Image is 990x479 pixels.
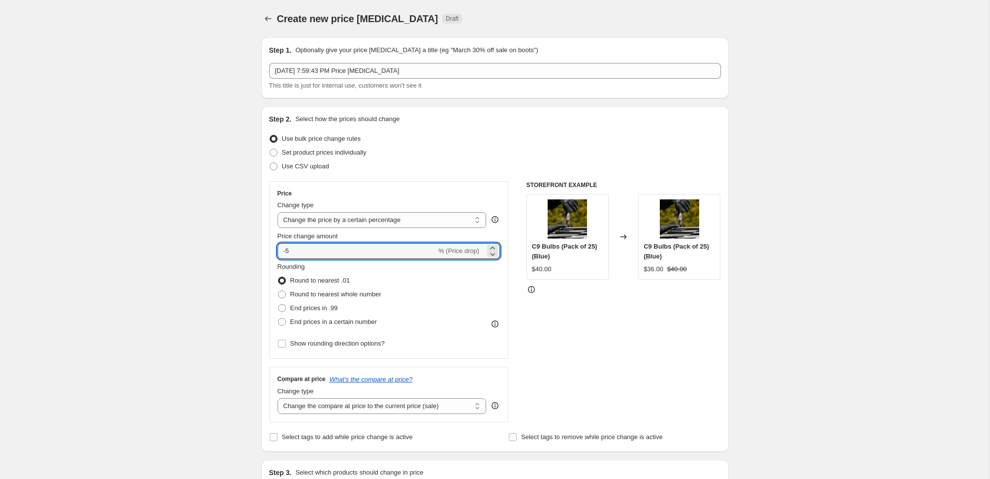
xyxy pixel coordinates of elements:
[490,401,500,411] div: help
[532,264,552,274] div: $40.00
[290,290,381,298] span: Round to nearest whole number
[295,468,423,478] p: Select which products should change in price
[295,45,538,55] p: Optionally give your price [MEDICAL_DATA] a title (eg "March 30% off sale on boots")
[290,318,377,325] span: End prices in a certain number
[290,277,350,284] span: Round to nearest .01
[660,199,699,239] img: BSL-HOLIDAY_08A3231_80x.png
[446,15,459,23] span: Draft
[261,12,275,26] button: Price change jobs
[644,243,709,260] span: C9 Bulbs (Pack of 25) (Blue)
[521,433,663,441] span: Select tags to remove while price change is active
[278,201,314,209] span: Change type
[290,340,385,347] span: Show rounding direction options?
[278,190,292,197] h3: Price
[278,375,326,383] h3: Compare at price
[278,232,338,240] span: Price change amount
[295,114,400,124] p: Select how the prices should change
[269,468,292,478] h2: Step 3.
[532,243,597,260] span: C9 Bulbs (Pack of 25) (Blue)
[526,181,721,189] h6: STOREFRONT EXAMPLE
[282,135,361,142] span: Use bulk price change rules
[290,304,338,312] span: End prices in .99
[438,247,479,255] span: % (Price drop)
[548,199,587,239] img: BSL-HOLIDAY_08A3231_80x.png
[330,376,413,383] button: What's the compare at price?
[269,82,422,89] span: This title is just for internal use, customers won't see it
[667,264,687,274] strike: $40.00
[644,264,663,274] div: $36.00
[490,215,500,224] div: help
[278,243,436,259] input: -15
[278,387,314,395] span: Change type
[277,13,438,24] span: Create new price [MEDICAL_DATA]
[269,63,721,79] input: 30% off holiday sale
[269,45,292,55] h2: Step 1.
[282,162,329,170] span: Use CSV upload
[278,263,305,270] span: Rounding
[282,433,413,441] span: Select tags to add while price change is active
[269,114,292,124] h2: Step 2.
[282,149,367,156] span: Set product prices individually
